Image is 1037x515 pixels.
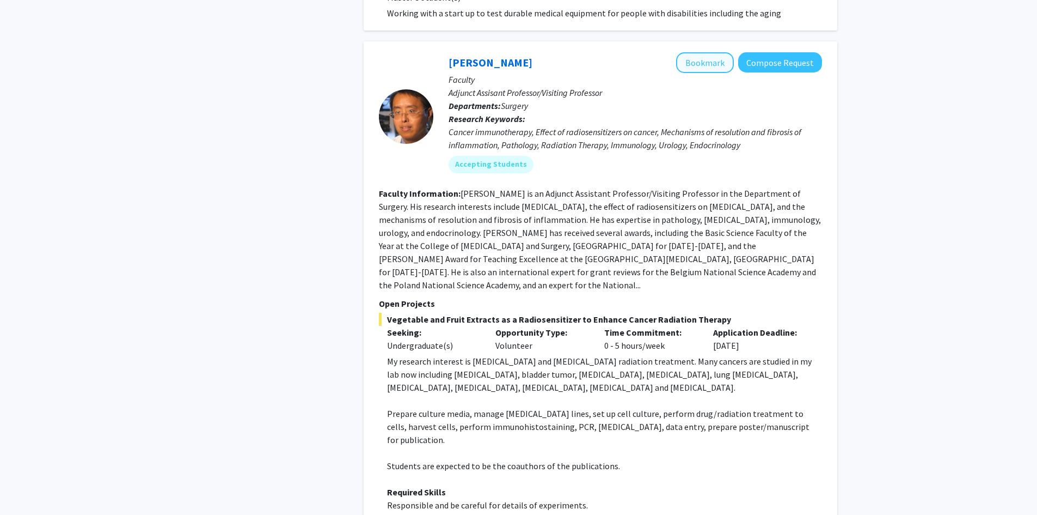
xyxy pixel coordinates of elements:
span: Surgery [501,100,528,111]
span: Vegetable and Fruit Extracts as a Radiosensitizer to Enhance Cancer Radiation Therapy [379,313,822,326]
p: Faculty [449,73,822,86]
p: Seeking: [387,326,480,339]
span: Prepare culture media, manage [MEDICAL_DATA] lines, set up cell culture, perform drug/radiation t... [387,408,809,445]
div: Undergraduate(s) [387,339,480,352]
div: Volunteer [487,326,596,352]
button: Add Yujiang Fang to Bookmarks [676,52,734,73]
p: Application Deadline: [713,326,806,339]
div: 0 - 5 hours/week [596,326,705,352]
mat-chip: Accepting Students [449,156,533,173]
b: Departments: [449,100,501,111]
p: Time Commitment: [604,326,697,339]
div: Cancer immunotherapy, Effect of radiosensitizers on cancer, Mechanisms of resolution and fibrosis... [449,125,822,152]
a: [PERSON_NAME] [449,56,532,69]
div: [DATE] [705,326,814,352]
strong: Required Skills [387,487,446,498]
p: Working with a start up to test durable medical equipment for people with disabilities including ... [387,7,822,20]
iframe: Chat [8,466,46,507]
span: My research interest is [MEDICAL_DATA] and [MEDICAL_DATA] radiation treatment. Many cancers are s... [387,356,812,393]
p: Adjunct Assisant Professor/Visiting Professor [449,86,822,99]
span: Students are expected to be the coauthors of the publications. [387,461,620,471]
b: Research Keywords: [449,113,525,124]
fg-read-more: [PERSON_NAME] is an Adjunct Assistant Professor/Visiting Professor in the Department of Surgery. ... [379,188,821,290]
p: Opportunity Type: [495,326,588,339]
b: Faculty Information: [379,188,461,199]
p: Open Projects [379,297,822,310]
span: Responsible and be careful for details of experiments. [387,500,588,511]
button: Compose Request to Yujiang Fang [738,52,822,72]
